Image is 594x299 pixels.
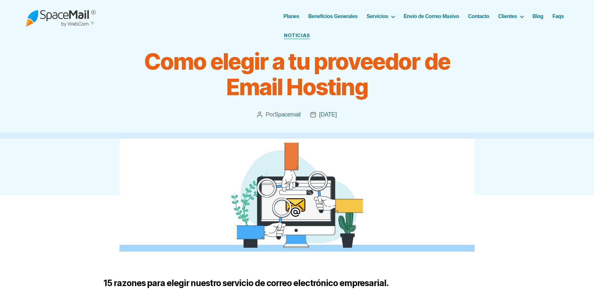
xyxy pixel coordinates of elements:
a: Faqs [552,13,564,19]
h1: Como elegir a tu proveedor de Email Hosting [136,49,459,100]
img: Spacemail [26,6,96,27]
a: Noticias [284,33,310,39]
a: Planes [284,13,299,19]
a: Contacto [468,13,489,19]
a: Envío de Correo Masivo [404,13,459,19]
a: Spacemail [274,111,300,118]
nav: Horizontal [287,13,568,19]
a: Blog [533,13,544,19]
h2: 15 razones para elegir nuestro servicio de correo electrónico empresarial. [103,277,491,289]
a: Servicios [367,13,395,19]
a: Beneficios Generales [308,13,358,19]
a: [DATE] [319,111,337,118]
span: Por [266,110,300,119]
a: Clientes [498,13,523,19]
